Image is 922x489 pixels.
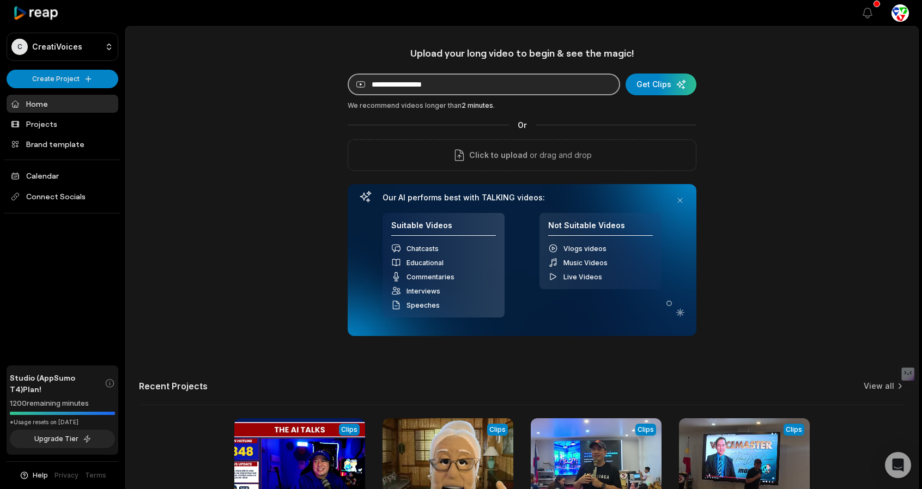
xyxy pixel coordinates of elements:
div: We recommend videos longer than . [348,101,696,111]
div: C [11,39,28,55]
h4: Not Suitable Videos [548,221,653,236]
span: Help [33,470,48,480]
p: CreatiVoices [32,42,82,52]
div: *Usage resets on [DATE] [10,418,115,426]
a: Projects [7,115,118,133]
h3: Our AI performs best with TALKING videos: [383,193,662,203]
button: Get Clips [626,74,696,95]
span: Music Videos [563,259,608,267]
a: Privacy [54,470,78,480]
span: Vlogs videos [563,244,606,253]
span: Chatcasts [407,244,439,253]
span: Studio (AppSumo T4) Plan! [10,372,105,395]
span: Educational [407,259,444,267]
span: Or [509,119,536,131]
a: Brand template [7,135,118,153]
span: 2 minutes [462,101,493,109]
span: Connect Socials [7,187,118,206]
h4: Suitable Videos [391,221,496,236]
span: Speeches [407,301,440,309]
span: Commentaries [407,273,454,281]
h1: Upload your long video to begin & see the magic! [348,47,696,59]
div: 1200 remaining minutes [10,398,115,409]
a: View all [864,381,894,392]
a: Home [7,95,118,113]
button: Upgrade Tier [10,430,115,448]
span: Click to upload [469,149,527,162]
span: Interviews [407,287,440,295]
a: Terms [85,470,106,480]
span: Live Videos [563,273,602,281]
a: Calendar [7,167,118,185]
button: Create Project [7,70,118,88]
button: Help [19,470,48,480]
div: Open Intercom Messenger [885,452,911,478]
p: or drag and drop [527,149,592,162]
h2: Recent Projects [139,381,208,392]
